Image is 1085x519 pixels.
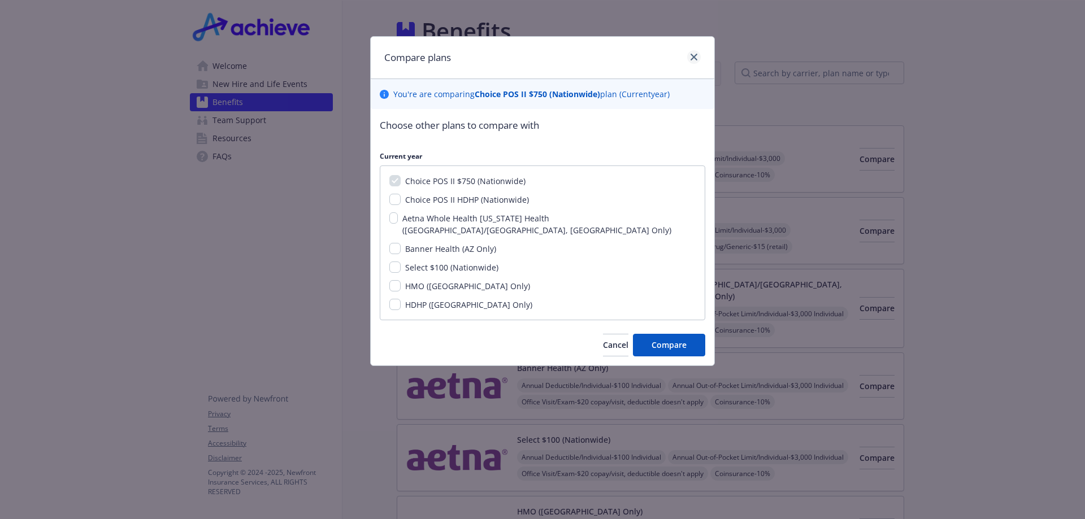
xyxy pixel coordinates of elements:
[405,262,498,273] span: Select $100 (Nationwide)
[405,176,526,186] span: Choice POS II $750 (Nationwide)
[380,118,705,133] p: Choose other plans to compare with
[405,299,532,310] span: HDHP ([GEOGRAPHIC_DATA] Only)
[402,213,671,235] span: Aetna Whole Health [US_STATE] Health ([GEOGRAPHIC_DATA]/[GEOGRAPHIC_DATA], [GEOGRAPHIC_DATA] Only)
[603,334,628,356] button: Cancel
[405,243,496,254] span: Banner Health (AZ Only)
[405,281,530,291] span: HMO ([GEOGRAPHIC_DATA] Only)
[393,88,670,100] p: You ' re are comparing plan ( Current year)
[384,50,451,65] h1: Compare plans
[687,50,701,64] a: close
[475,89,600,99] b: Choice POS II $750 (Nationwide)
[405,194,529,205] span: Choice POS II HDHP (Nationwide)
[633,334,705,356] button: Compare
[380,151,705,161] p: Current year
[652,339,687,350] span: Compare
[603,339,628,350] span: Cancel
